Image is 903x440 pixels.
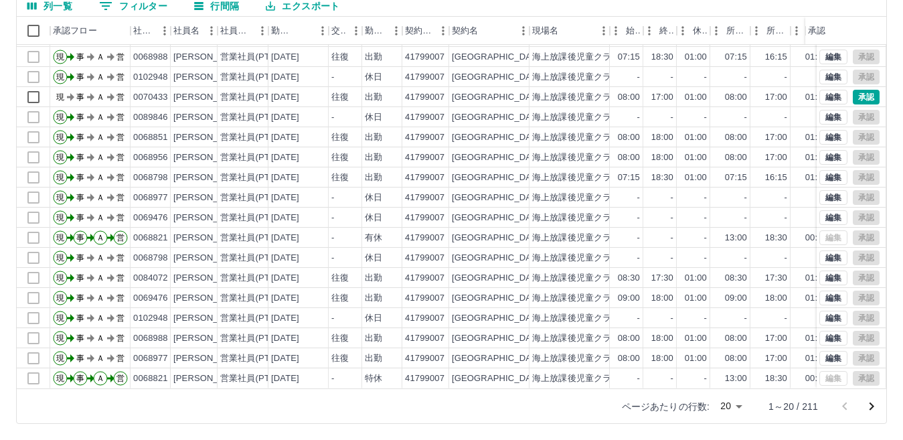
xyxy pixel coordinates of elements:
[805,151,827,164] div: 01:00
[133,131,168,144] div: 0068851
[271,272,299,285] div: [DATE]
[365,171,382,184] div: 出勤
[173,71,246,84] div: [PERSON_NAME]
[268,17,329,45] div: 勤務日
[405,192,444,204] div: 41799007
[365,111,382,124] div: 休日
[532,131,621,144] div: 海上放課後児童クラブ
[671,212,673,224] div: -
[637,252,640,265] div: -
[452,212,544,224] div: [GEOGRAPHIC_DATA]
[76,193,84,202] text: 事
[532,51,621,64] div: 海上放課後児童クラブ
[173,91,246,104] div: [PERSON_NAME]
[405,151,444,164] div: 41799007
[704,232,707,244] div: -
[671,192,673,204] div: -
[693,17,708,45] div: 休憩
[173,51,246,64] div: [PERSON_NAME]
[76,52,84,62] text: 事
[365,192,382,204] div: 休日
[452,232,544,244] div: [GEOGRAPHIC_DATA]
[331,91,349,104] div: 往復
[715,396,747,416] div: 20
[685,171,707,184] div: 01:00
[452,91,544,104] div: [GEOGRAPHIC_DATA]
[452,71,544,84] div: [GEOGRAPHIC_DATA]
[331,111,334,124] div: -
[116,52,125,62] text: 営
[116,253,125,263] text: 営
[271,171,299,184] div: [DATE]
[744,71,747,84] div: -
[452,111,544,124] div: [GEOGRAPHIC_DATA]
[744,252,747,265] div: -
[331,292,349,305] div: 往復
[56,233,64,242] text: 現
[452,17,478,45] div: 契約名
[618,51,640,64] div: 07:15
[618,292,640,305] div: 09:00
[201,21,222,41] button: メニュー
[853,90,880,104] button: 承認
[365,151,382,164] div: 出勤
[133,252,168,265] div: 0068798
[346,21,366,41] button: メニュー
[331,272,349,285] div: 往復
[452,171,544,184] div: [GEOGRAPHIC_DATA]
[220,252,291,265] div: 営業社員(PT契約)
[405,131,444,144] div: 41799007
[220,292,291,305] div: 営業社員(PT契約)
[76,133,84,142] text: 事
[116,173,125,182] text: 営
[220,131,291,144] div: 営業社員(PT契約)
[685,91,707,104] div: 01:00
[671,111,673,124] div: -
[704,252,707,265] div: -
[819,291,847,305] button: 編集
[173,252,246,265] div: [PERSON_NAME]
[133,171,168,184] div: 0068798
[329,17,362,45] div: 交通費
[220,232,291,244] div: 営業社員(PT契約)
[220,212,291,224] div: 営業社員(PT契約)
[671,252,673,265] div: -
[710,17,750,45] div: 所定開始
[532,171,621,184] div: 海上放課後児童クラブ
[365,252,382,265] div: 休日
[819,351,847,366] button: 編集
[56,193,64,202] text: 現
[173,151,246,164] div: [PERSON_NAME]
[252,21,272,41] button: メニュー
[618,272,640,285] div: 08:30
[725,232,747,244] div: 13:00
[532,91,621,104] div: 海上放課後児童クラブ
[365,292,382,305] div: 出勤
[819,70,847,84] button: 編集
[819,110,847,125] button: 編集
[56,213,64,222] text: 現
[271,192,299,204] div: [DATE]
[405,272,444,285] div: 41799007
[271,212,299,224] div: [DATE]
[173,232,246,244] div: [PERSON_NAME]
[365,272,382,285] div: 出勤
[405,171,444,184] div: 41799007
[271,111,299,124] div: [DATE]
[133,192,168,204] div: 0068977
[725,171,747,184] div: 07:15
[173,292,246,305] div: [PERSON_NAME]
[331,212,334,224] div: -
[116,233,125,242] text: 営
[362,17,402,45] div: 勤務区分
[405,91,444,104] div: 41799007
[133,17,155,45] div: 社員番号
[405,252,444,265] div: 41799007
[386,21,406,41] button: メニュー
[220,71,291,84] div: 営業社員(PT契約)
[331,131,349,144] div: 往復
[96,273,104,283] text: Ａ
[131,17,171,45] div: 社員番号
[750,17,791,45] div: 所定終業
[819,250,847,265] button: 編集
